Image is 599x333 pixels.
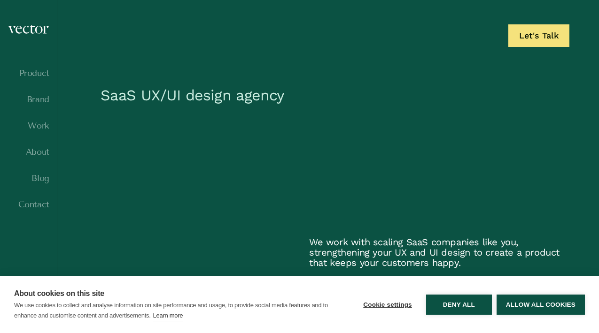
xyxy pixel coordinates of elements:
[8,95,49,104] a: Brand
[14,302,328,319] p: We use cookies to collect and analyse information on site performance and usage, to provide socia...
[8,147,49,157] a: About
[497,295,585,315] button: Allow all cookies
[14,289,104,297] strong: About cookies on this site
[8,68,49,78] a: Product
[426,295,492,315] button: Deny all
[96,81,563,114] h1: SaaS UX/UI design agency
[153,310,183,321] a: Learn more
[8,174,49,183] a: Blog
[8,121,49,130] a: Work
[8,200,49,209] a: Contact
[354,295,421,315] button: Cookie settings
[508,24,569,47] a: Let's Talk
[309,237,563,268] p: We work with scaling SaaS companies like you, strengthening your UX and UI design to create a pro...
